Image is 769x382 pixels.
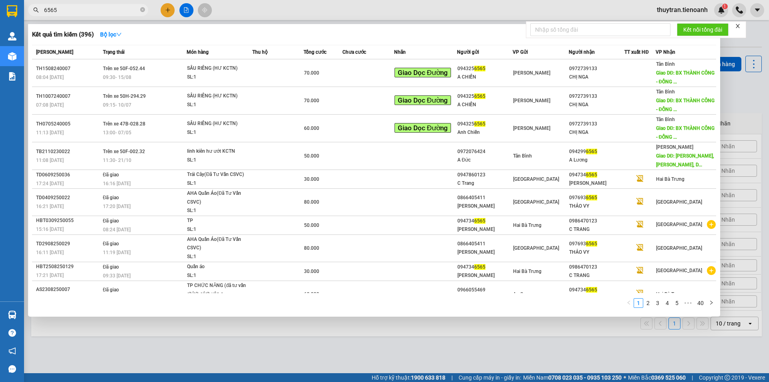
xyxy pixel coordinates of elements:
[656,199,702,205] span: [GEOGRAPHIC_DATA]
[474,66,485,71] span: 6565
[569,217,624,225] div: 0986470123
[32,30,94,39] h3: Kết quả tìm kiếm ( 396 )
[457,202,513,210] div: [PERSON_NAME]
[474,93,485,99] span: 6565
[626,300,631,305] span: left
[656,245,702,251] span: [GEOGRAPHIC_DATA]
[36,148,101,156] div: TB2110230022
[36,250,64,255] span: 16:11 [DATE]
[342,49,366,55] span: Chưa cước
[304,70,319,76] span: 70.000
[8,311,16,319] img: warehouse-icon
[103,121,145,127] span: Trên xe 47B-028.28
[457,286,513,294] div: 0966055469
[513,222,542,228] span: Hai Bà Trưng
[682,298,695,308] span: •••
[103,149,145,154] span: Trên xe 50F-002.32
[103,102,131,108] span: 09:15 - 10/07
[656,49,675,55] span: VP Nhận
[187,225,247,234] div: SL: 1
[457,148,513,156] div: 0972076424
[457,225,513,234] div: [PERSON_NAME]
[36,285,101,294] div: AS2308250007
[457,171,513,179] div: 0947860123
[457,92,513,101] div: 094325
[187,281,247,299] div: TP CHỨC NĂNG (đã tư vấn chính sách vận c...
[513,291,535,297] span: An Sương
[513,176,559,182] span: [GEOGRAPHIC_DATA]
[187,49,209,55] span: Món hàng
[394,49,406,55] span: Nhãn
[140,6,145,14] span: close-circle
[513,153,532,159] span: Tân Bình
[304,222,319,228] span: 50.000
[653,299,662,307] a: 3
[569,263,624,271] div: 0986470123
[8,329,16,337] span: question-circle
[304,153,319,159] span: 50.000
[103,218,119,224] span: Đã giao
[304,49,326,55] span: Tổng cước
[36,171,101,179] div: TD0609250036
[7,5,17,17] img: logo-vxr
[33,7,39,13] span: search
[187,101,247,109] div: SL: 1
[8,52,16,61] img: warehouse-icon
[624,298,634,308] li: Previous Page
[100,31,122,38] strong: Bộ lọc
[634,299,643,307] a: 1
[187,128,247,137] div: SL: 1
[36,240,101,248] div: TD2908250029
[36,92,101,101] div: TH1007240007
[103,227,131,232] span: 08:24 [DATE]
[395,68,451,77] span: Giao Dọc Đường
[624,298,634,308] button: left
[36,181,64,186] span: 17:24 [DATE]
[103,66,145,71] span: Trên xe 50F-052.44
[304,125,319,131] span: 60.000
[513,125,550,131] span: [PERSON_NAME]
[8,72,16,81] img: solution-icon
[36,65,101,73] div: TH1508240007
[677,23,729,36] button: Kết nối tổng đài
[569,202,624,210] div: THẢO VY
[457,271,513,280] div: [PERSON_NAME]
[36,75,64,80] span: 08:04 [DATE]
[569,156,624,164] div: A Lương
[662,298,672,308] li: 4
[36,204,64,209] span: 16:21 [DATE]
[457,194,513,202] div: 0866405411
[586,172,597,178] span: 6565
[457,73,513,81] div: A CHIẾN
[187,92,247,101] div: SẦU RIÊNG (HƯ KCTN)
[569,179,624,188] div: [PERSON_NAME]
[304,245,319,251] span: 80.000
[513,49,528,55] span: VP Gửi
[8,32,16,40] img: warehouse-icon
[36,120,101,128] div: TH0705240005
[663,299,672,307] a: 4
[8,347,16,355] span: notification
[103,204,131,209] span: 17:20 [DATE]
[707,220,716,229] span: plus-circle
[474,264,485,270] span: 6565
[569,225,624,234] div: C TRANG
[569,271,624,280] div: C TRANG
[569,171,624,179] div: 094734
[103,241,119,247] span: Đã giao
[457,240,513,248] div: 0866405411
[672,298,682,308] li: 5
[569,194,624,202] div: 097693
[656,222,702,227] span: [GEOGRAPHIC_DATA]
[187,170,247,179] div: Trái Cây(Đã Tư Vấn CSVC)
[457,156,513,164] div: A Đức
[656,117,675,122] span: Tân Bình
[103,195,119,200] span: Đã giao
[395,123,451,133] span: Giao Dọc Đường
[395,95,451,105] span: Giao Dọc Đường
[187,235,247,253] div: AHA Quần Áo(Đã Tư Vấn CSVC)
[513,269,542,274] span: Hai Bà Trưng
[513,199,559,205] span: [GEOGRAPHIC_DATA]
[656,70,715,85] span: Giao DĐ: BX THÀNH CÔNG - ĐỒNG ...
